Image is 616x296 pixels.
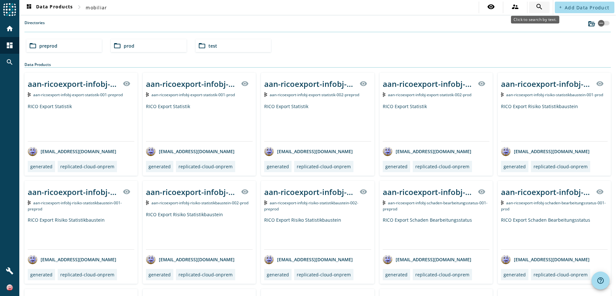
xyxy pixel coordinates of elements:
div: RICO Export Risiko Statistikbaustein [501,103,608,141]
div: replicated-cloud-onprem [534,163,588,170]
div: RICO Export Statistik [264,103,371,141]
mat-icon: visibility [596,188,604,196]
span: test [208,43,217,49]
mat-icon: dashboard [25,4,33,11]
div: replicated-cloud-onprem [60,272,114,278]
label: Directories [24,20,45,32]
span: preprod [39,43,57,49]
img: avatar [264,254,274,264]
mat-icon: visibility [123,188,130,196]
span: Data Products [25,4,73,11]
div: [EMAIL_ADDRESS][DOMAIN_NAME] [146,146,235,156]
div: generated [30,272,53,278]
div: generated [267,163,289,170]
div: Data Products [24,62,611,68]
div: aan-ricoexport-infobj-risiko-statistikbaustein-001-_stage_ [501,79,592,89]
div: RICO Export Schaden Bearbeitungsstatus [383,217,489,249]
div: aan-ricoexport-infobj-risiko-statistikbaustein-002-_stage_ [146,187,237,197]
mat-icon: folder_open [198,42,206,50]
mat-icon: help_outline [597,277,604,284]
div: [EMAIL_ADDRESS][DOMAIN_NAME] [501,254,590,264]
div: generated [504,163,526,170]
div: aan-ricoexport-infobj-export-statistik-002-_stage_ [383,79,474,89]
img: avatar [28,146,37,156]
mat-icon: folder_open [29,42,37,50]
button: mobiliar [83,2,110,13]
div: RICO Export Risiko Statistikbaustein [28,217,134,249]
div: [EMAIL_ADDRESS][DOMAIN_NAME] [28,254,116,264]
button: Data Products [23,2,75,13]
div: [EMAIL_ADDRESS][DOMAIN_NAME] [264,254,353,264]
div: RICO Export Schaden Bearbeitungsstatus [501,217,608,249]
mat-icon: search [535,3,543,11]
mat-icon: visibility [241,80,249,88]
img: Kafka Topic: aan-ricoexport-infobj-risiko-statistikbaustein-001-prod [501,92,504,97]
div: RICO Export Statistik [383,103,489,141]
img: avatar [383,254,392,264]
div: [EMAIL_ADDRESS][DOMAIN_NAME] [501,146,590,156]
span: prod [124,43,134,49]
div: [EMAIL_ADDRESS][DOMAIN_NAME] [383,254,471,264]
img: Kafka Topic: aan-ricoexport-infobj-export-statistik-001-preprod [28,92,31,97]
div: [EMAIL_ADDRESS][DOMAIN_NAME] [146,254,235,264]
div: RICO Export Risiko Statistikbaustein [264,217,371,249]
img: Kafka Topic: aan-ricoexport-infobj-export-statistik-002-preprod [264,92,267,97]
mat-icon: home [6,25,14,32]
img: 83f4ce1d17f47f21ebfbce80c7408106 [6,284,13,291]
mat-icon: build [6,267,14,275]
div: aan-ricoexport-infobj-export-statistik-001-_stage_ [146,79,237,89]
div: aan-ricoexport-infobj-risiko-statistikbaustein-001-_stage_ [28,187,119,197]
img: avatar [501,146,511,156]
img: Kafka Topic: aan-ricoexport-infobj-export-statistik-002-prod [383,92,386,97]
mat-icon: folder_open [113,42,121,50]
span: mobiliar [86,5,107,11]
img: Kafka Topic: aan-ricoexport-infobj-schaden-bearbeitungsstatus-001-prod [501,200,504,205]
div: aan-ricoexport-infobj-export-statistik-002-_stage_ [264,79,355,89]
div: generated [385,163,408,170]
span: Kafka Topic: aan-ricoexport-infobj-risiko-statistikbaustein-002-prod [151,200,248,206]
span: Kafka Topic: aan-ricoexport-infobj-schaden-bearbeitungsstatus-001-prod [501,200,606,212]
div: replicated-cloud-onprem [415,163,469,170]
mat-icon: visibility [478,80,486,88]
div: aan-ricoexport-infobj-risiko-statistikbaustein-002-_stage_ [264,187,355,197]
span: Kafka Topic: aan-ricoexport-infobj-risiko-statistikbaustein-002-preprod [264,200,358,212]
div: aan-ricoexport-infobj-export-statistik-001-_stage_ [28,79,119,89]
img: avatar [146,254,156,264]
mat-icon: visibility [596,80,604,88]
mat-icon: chevron_right [75,3,83,11]
div: generated [267,272,289,278]
span: Add Data Product [565,5,609,11]
mat-icon: add [559,5,562,9]
span: Kafka Topic: aan-ricoexport-infobj-export-statistik-002-prod [388,92,471,97]
span: Kafka Topic: aan-ricoexport-infobj-risiko-statistikbaustein-001-prod [506,92,603,97]
img: Kafka Topic: aan-ricoexport-infobj-schaden-bearbeitungsstatus-001-preprod [383,200,386,205]
img: avatar [383,146,392,156]
div: replicated-cloud-onprem [415,272,469,278]
mat-icon: dashboard [6,42,14,49]
div: replicated-cloud-onprem [534,272,588,278]
img: Kafka Topic: aan-ricoexport-infobj-risiko-statistikbaustein-002-prod [146,200,149,205]
div: generated [504,272,526,278]
mat-icon: visibility [360,188,367,196]
div: generated [149,163,171,170]
div: [EMAIL_ADDRESS][DOMAIN_NAME] [264,146,353,156]
div: RICO Export Statistik [28,103,134,141]
mat-icon: visibility [360,80,367,88]
mat-icon: visibility [487,3,495,11]
div: replicated-cloud-onprem [60,163,114,170]
img: avatar [28,254,37,264]
div: generated [149,272,171,278]
div: replicated-cloud-onprem [297,272,351,278]
div: replicated-cloud-onprem [297,163,351,170]
span: Kafka Topic: aan-ricoexport-infobj-export-statistik-001-prod [151,92,235,97]
mat-icon: supervisor_account [511,3,519,11]
img: Kafka Topic: aan-ricoexport-infobj-export-statistik-001-prod [146,92,149,97]
div: RICO Export Risiko Statistikbaustein [146,211,253,249]
img: Kafka Topic: aan-ricoexport-infobj-risiko-statistikbaustein-001-preprod [28,200,31,205]
span: Kafka Topic: aan-ricoexport-infobj-export-statistik-002-preprod [270,92,359,97]
div: generated [30,163,53,170]
mat-icon: search [6,58,14,66]
div: aan-ricoexport-infobj-schaden-bearbeitungsstatus-001-_stage_ [501,187,592,197]
mat-icon: visibility [241,188,249,196]
div: [EMAIL_ADDRESS][DOMAIN_NAME] [383,146,471,156]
